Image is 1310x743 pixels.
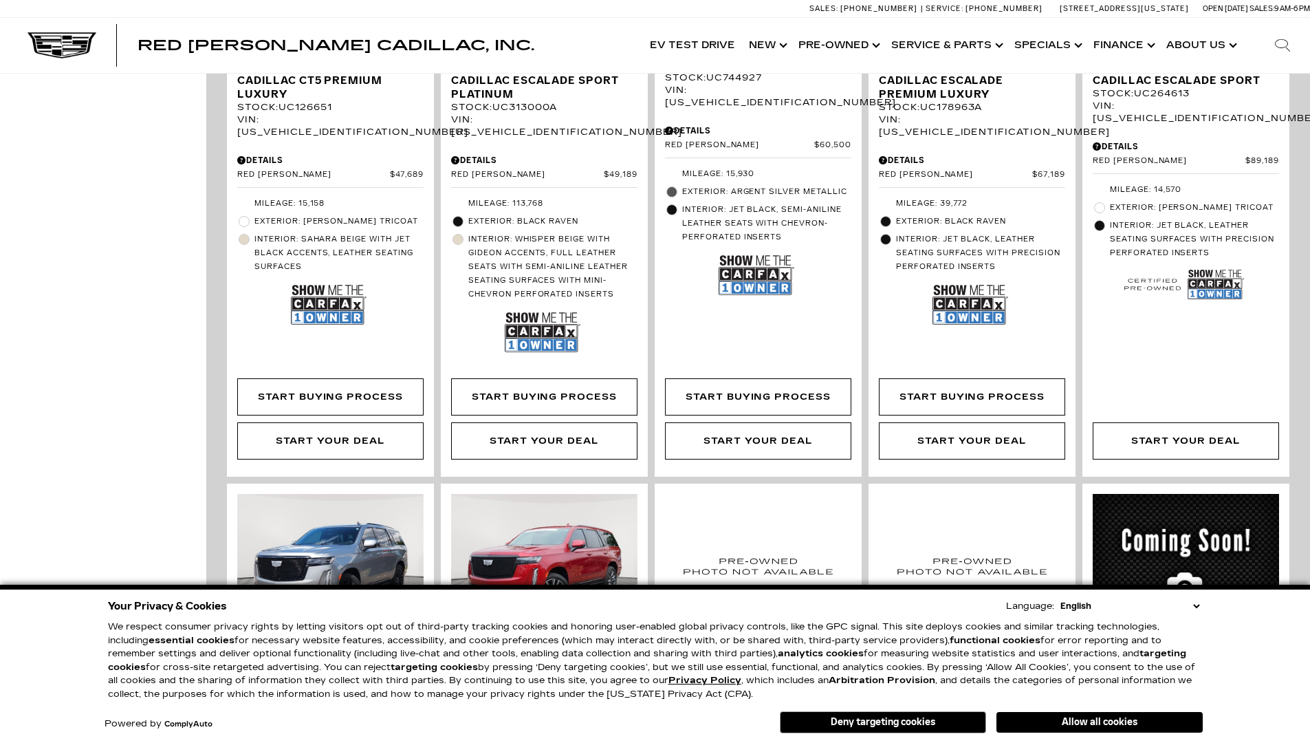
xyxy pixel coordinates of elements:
span: $67,189 [1032,170,1065,180]
img: Cadillac Certified Used Vehicle [1124,271,1181,299]
div: Start Your Deal [451,422,637,460]
span: Red [PERSON_NAME] [665,140,814,151]
span: Interior: Jet Black, Leather seating surfaces with precision perforated inserts [896,233,1065,274]
strong: targeting cookies [108,648,1186,673]
div: Pricing Details - Pre-Owned 2024 Cadillac XT6 Sport [665,125,851,137]
span: [PHONE_NUMBER] [965,4,1042,13]
span: Open [DATE] [1203,4,1248,13]
img: Show Me the CARFAX 1-Owner Badge [505,307,580,357]
div: VIN: [US_VEHICLE_IDENTIFICATION_NUMBER] [237,114,424,138]
div: VIN: [US_VEHICLE_IDENTIFICATION_NUMBER] [879,114,1065,138]
span: Interior: Jet Black, Leather seating surfaces with precision perforated inserts [1110,219,1279,260]
span: Exterior: [PERSON_NAME] Tricoat [254,215,424,228]
li: Mileage: 15,930 [665,165,851,183]
span: Interior: Sahara Beige with Jet Black Accents, Leather Seating Surfaces [254,233,424,274]
div: Start Buying Process [665,378,851,416]
img: 2008 Land Rover Range Rover HSE [1093,494,1279,638]
div: Language: [1006,602,1054,611]
span: Exterior: [PERSON_NAME] Tricoat [1110,201,1279,215]
div: Start Your Deal [879,422,1065,460]
a: Red [PERSON_NAME] $60,500 [665,140,851,151]
span: Service: [926,4,963,13]
div: Stock : UC264613 [1093,87,1279,100]
div: Stock : UC313000A [451,101,637,114]
div: Stock : UC126651 [237,101,424,114]
img: 2024 Cadillac Escalade Sport Platinum [451,494,637,634]
p: We respect consumer privacy rights by letting visitors opt out of third-party tracking cookies an... [108,621,1203,701]
span: Red [PERSON_NAME] Cadillac, Inc. [138,37,534,54]
a: Service & Parts [884,18,1007,73]
span: Sales: [1249,4,1274,13]
a: New [742,18,792,73]
a: Pre-Owned [792,18,884,73]
a: Specials [1007,18,1087,73]
a: Privacy Policy [668,675,741,686]
strong: analytics cookies [778,648,864,659]
a: Sales: [PHONE_NUMBER] [809,5,921,12]
li: Mileage: 39,772 [879,195,1065,213]
span: Exterior: Black Raven [468,215,637,228]
img: Show Me the CARFAX 1-Owner Badge [719,250,794,300]
div: Start Your Deal [490,433,598,449]
span: Exterior: Argent Silver Metallic [682,185,851,199]
div: Start Your Deal [665,422,851,460]
button: Deny targeting cookies [780,711,986,733]
div: Pricing Details - Pre-Owned 2021 Cadillac Escalade Sport Platinum [451,154,637,166]
div: VIN: [US_VEHICLE_IDENTIFICATION_NUMBER] [1093,100,1279,125]
a: [STREET_ADDRESS][US_STATE] [1060,4,1189,13]
div: Start Buying Process [879,378,1065,416]
div: Start Your Deal [1131,433,1240,449]
span: Interior: Jet Black, Semi-Aniline Leather Seats with Chevron-Perforated inserts [682,203,851,244]
img: Cadillac Dark Logo with Cadillac White Text [28,32,96,58]
div: VIN: [US_VEHICLE_IDENTIFICATION_NUMBER] [665,84,851,109]
span: $49,189 [604,170,637,180]
span: Interior: Whisper Beige with Gideon accents, Full leather seats with semi-aniline leather seating... [468,233,637,301]
img: Show Me the CARFAX 1-Owner Badge [291,279,367,330]
li: Mileage: 14,570 [1093,181,1279,199]
span: Red [PERSON_NAME] [451,170,604,180]
span: $89,189 [1245,156,1279,166]
a: Finance [1087,18,1159,73]
a: Red [PERSON_NAME] $47,689 [237,170,424,180]
div: Start Buying Process [258,389,403,405]
a: About Us [1159,18,1241,73]
img: Show Me the CARFAX 1-Owner Badge [1188,266,1244,303]
span: Cadillac CT5 Premium Luxury [237,74,413,101]
span: $47,689 [390,170,424,180]
span: Sales: [809,4,838,13]
span: $60,500 [814,140,851,151]
div: VIN: [US_VEHICLE_IDENTIFICATION_NUMBER] [451,114,637,138]
img: 2025 Cadillac Escalade V-Series [665,494,851,638]
a: ComplyAuto [164,720,212,729]
div: Pricing Details - Pre-Owned 2024 Cadillac CT5 Premium Luxury [237,154,424,166]
strong: functional cookies [950,635,1040,646]
strong: Arbitration Provision [829,675,935,686]
a: Red [PERSON_NAME] $89,189 [1093,156,1279,166]
a: Red [PERSON_NAME] Cadillac, Inc. [138,39,534,52]
div: Stock : UC744927 [665,72,851,84]
div: Start Buying Process [899,389,1045,405]
span: Cadillac Escalade Premium Luxury [879,74,1055,101]
div: Start Buying Process [472,389,617,405]
a: Service: [PHONE_NUMBER] [921,5,1046,12]
span: Exterior: Black Raven [896,215,1065,228]
div: Start Your Deal [1093,422,1279,460]
div: Powered by [105,720,212,729]
a: EV Test Drive [643,18,742,73]
div: Start Buying Process [686,389,831,405]
span: Your Privacy & Cookies [108,596,227,616]
select: Language Select [1057,599,1203,613]
div: Start Buying Process [451,378,637,416]
a: Red [PERSON_NAME] $67,189 [879,170,1065,180]
li: Mileage: 15,158 [237,195,424,213]
div: Start Buying Process [237,378,424,416]
img: 2024 Cadillac Escalade Sport [237,494,424,634]
div: Pricing Details - Certified Pre-Owned 2024 Cadillac Escalade Sport [1093,140,1279,153]
span: [PHONE_NUMBER] [840,4,917,13]
li: Mileage: 113,768 [451,195,637,213]
span: Cadillac Escalade Sport [1093,74,1269,87]
div: Stock : UC178963A [879,101,1065,114]
div: Start Your Deal [703,433,812,449]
